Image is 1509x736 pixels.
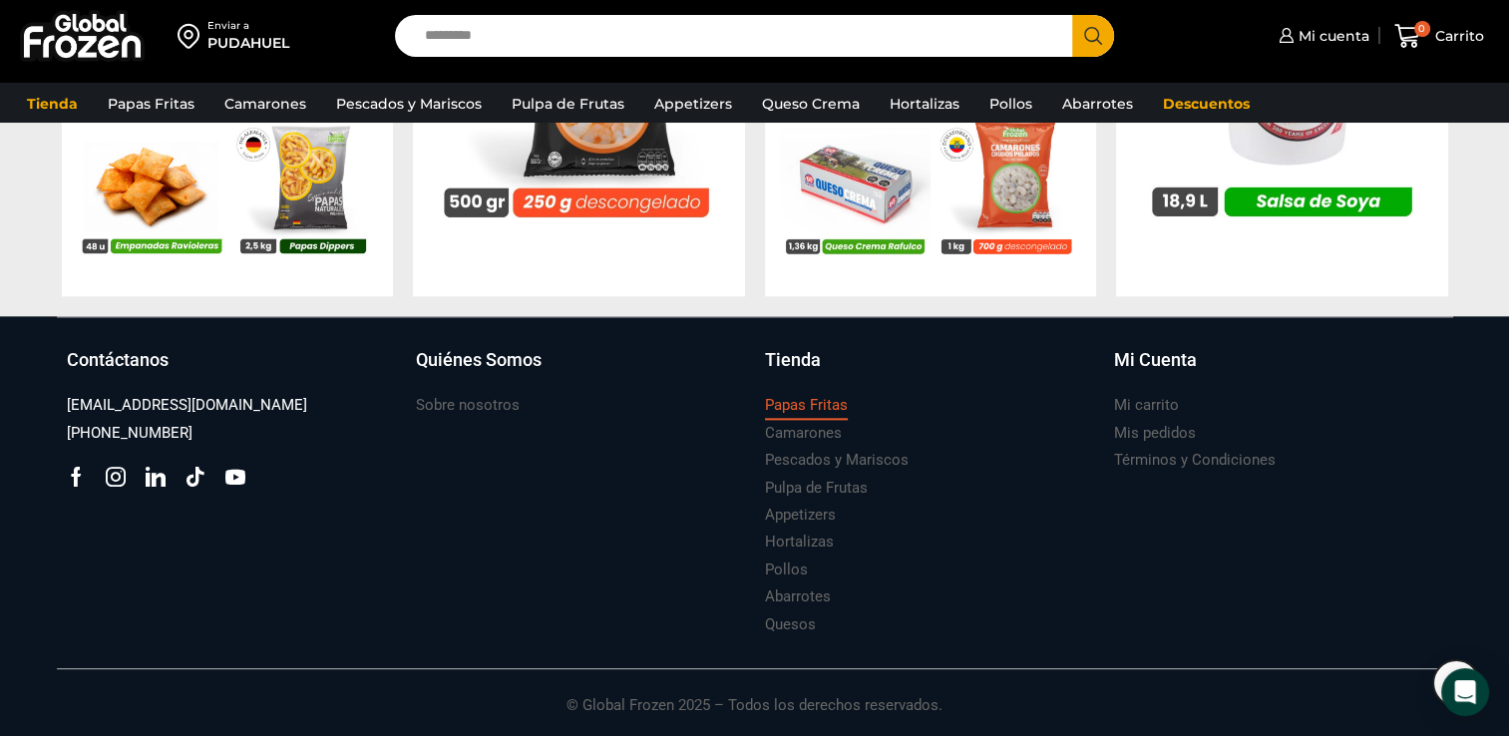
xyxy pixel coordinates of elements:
[1114,423,1196,444] h3: Mis pedidos
[765,347,1094,393] a: Tienda
[765,475,868,502] a: Pulpa de Frutas
[765,532,834,552] h3: Hortalizas
[765,559,808,580] h3: Pollos
[765,502,836,529] a: Appetizers
[17,85,88,123] a: Tienda
[67,347,169,373] h3: Contáctanos
[979,85,1042,123] a: Pollos
[1052,85,1143,123] a: Abarrotes
[416,347,745,393] a: Quiénes Somos
[765,556,808,583] a: Pollos
[214,85,316,123] a: Camarones
[765,614,816,635] h3: Quesos
[765,420,842,447] a: Camarones
[1114,347,1443,393] a: Mi Cuenta
[1441,668,1489,716] div: Open Intercom Messenger
[207,19,289,33] div: Enviar a
[67,347,396,393] a: Contáctanos
[644,85,742,123] a: Appetizers
[1430,26,1484,46] span: Carrito
[57,669,1453,717] p: © Global Frozen 2025 – Todos los derechos reservados.
[765,450,909,471] h3: Pescados y Mariscos
[1389,13,1489,60] a: 0 Carrito
[67,392,307,419] a: [EMAIL_ADDRESS][DOMAIN_NAME]
[765,478,868,499] h3: Pulpa de Frutas
[765,611,816,638] a: Quesos
[765,395,848,416] h3: Papas Fritas
[1114,420,1196,447] a: Mis pedidos
[502,85,634,123] a: Pulpa de Frutas
[1414,21,1430,37] span: 0
[765,505,836,526] h3: Appetizers
[1274,16,1369,56] a: Mi cuenta
[416,392,520,419] a: Sobre nosotros
[765,347,821,373] h3: Tienda
[67,420,192,447] a: [PHONE_NUMBER]
[1072,15,1114,57] button: Search button
[765,392,848,419] a: Papas Fritas
[1114,347,1197,373] h3: Mi Cuenta
[326,85,492,123] a: Pescados y Mariscos
[416,395,520,416] h3: Sobre nosotros
[1294,26,1369,46] span: Mi cuenta
[765,583,831,610] a: Abarrotes
[416,347,542,373] h3: Quiénes Somos
[880,85,969,123] a: Hortalizas
[178,19,207,53] img: address-field-icon.svg
[765,529,834,555] a: Hortalizas
[765,586,831,607] h3: Abarrotes
[98,85,204,123] a: Papas Fritas
[1114,395,1179,416] h3: Mi carrito
[1114,447,1276,474] a: Términos y Condiciones
[1153,85,1260,123] a: Descuentos
[67,423,192,444] h3: [PHONE_NUMBER]
[752,85,870,123] a: Queso Crema
[1114,392,1179,419] a: Mi carrito
[765,447,909,474] a: Pescados y Mariscos
[765,423,842,444] h3: Camarones
[67,395,307,416] h3: [EMAIL_ADDRESS][DOMAIN_NAME]
[1114,450,1276,471] h3: Términos y Condiciones
[207,33,289,53] div: PUDAHUEL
